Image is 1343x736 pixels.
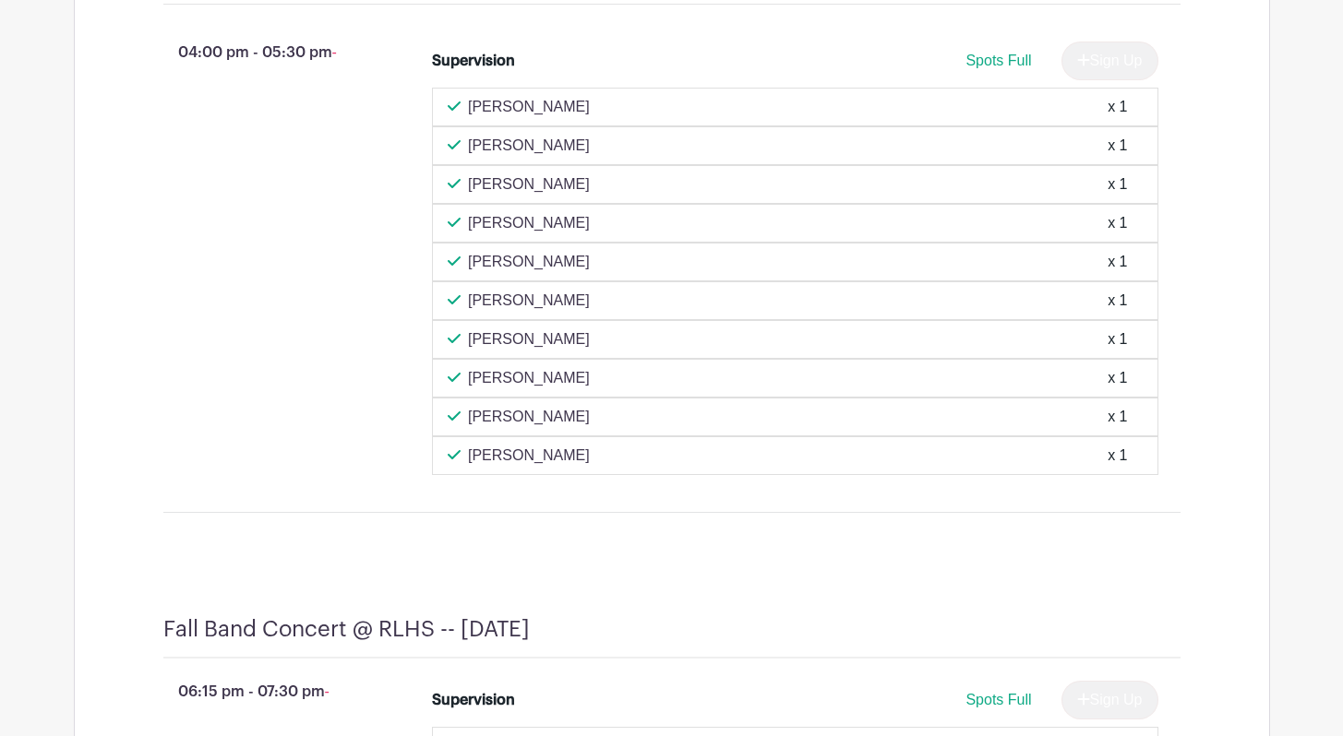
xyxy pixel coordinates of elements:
p: [PERSON_NAME] [468,135,590,157]
p: [PERSON_NAME] [468,406,590,428]
div: Supervision [432,689,515,711]
p: [PERSON_NAME] [468,328,590,350]
p: [PERSON_NAME] [468,251,590,273]
p: [PERSON_NAME] [468,212,590,234]
h4: Fall Band Concert @ RLHS -- [DATE] [163,616,530,643]
p: [PERSON_NAME] [468,96,590,118]
div: x 1 [1108,135,1127,157]
div: Supervision [432,50,515,72]
span: - [325,683,330,699]
div: x 1 [1108,212,1127,234]
div: x 1 [1108,173,1127,196]
div: x 1 [1108,96,1127,118]
p: [PERSON_NAME] [468,367,590,389]
div: x 1 [1108,445,1127,467]
div: x 1 [1108,367,1127,389]
p: 06:15 pm - 07:30 pm [134,673,403,710]
span: - [332,44,337,60]
p: [PERSON_NAME] [468,173,590,196]
div: x 1 [1108,406,1127,428]
p: 04:00 pm - 05:30 pm [134,34,403,71]
span: Spots Full [965,53,1031,68]
p: [PERSON_NAME] [468,445,590,467]
div: x 1 [1108,328,1127,350]
div: x 1 [1108,251,1127,273]
div: x 1 [1108,290,1127,312]
p: [PERSON_NAME] [468,290,590,312]
span: Spots Full [965,692,1031,707]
